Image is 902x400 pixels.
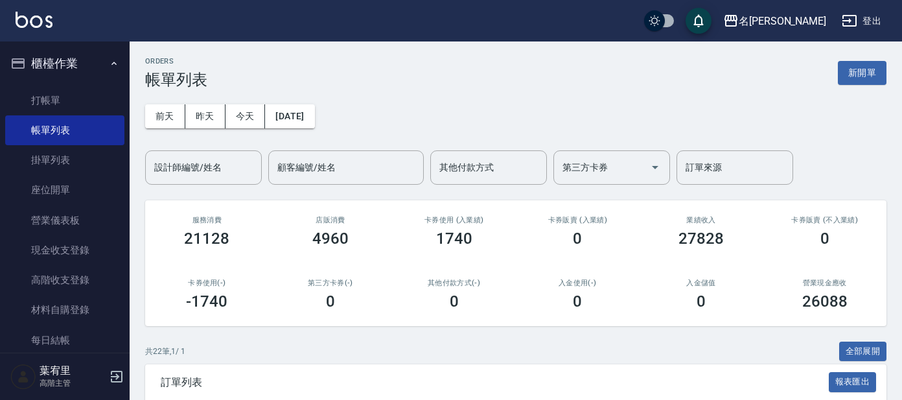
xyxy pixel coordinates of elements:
h2: ORDERS [145,57,207,65]
h2: 入金使用(-) [531,279,624,287]
button: 全部展開 [839,342,887,362]
h3: -1740 [186,292,227,311]
h3: 0 [450,292,459,311]
div: 名[PERSON_NAME] [739,13,826,29]
a: 材料自購登錄 [5,295,124,325]
p: 高階主管 [40,377,106,389]
button: 前天 [145,104,185,128]
h3: 0 [326,292,335,311]
a: 帳單列表 [5,115,124,145]
h5: 葉宥里 [40,364,106,377]
h3: 1740 [436,229,472,248]
h3: 4960 [312,229,349,248]
button: Open [645,157,665,178]
h3: 0 [697,292,706,311]
button: 新開單 [838,61,886,85]
h2: 其他付款方式(-) [408,279,500,287]
button: 今天 [225,104,266,128]
button: save [686,8,711,34]
button: 櫃檯作業 [5,47,124,80]
button: 昨天 [185,104,225,128]
h2: 店販消費 [284,216,377,224]
h3: 服務消費 [161,216,253,224]
p: 共 22 筆, 1 / 1 [145,346,185,357]
h3: 帳單列表 [145,71,207,89]
h2: 營業現金應收 [778,279,871,287]
h3: 0 [573,292,582,311]
a: 掛單列表 [5,145,124,175]
a: 座位開單 [5,175,124,205]
h2: 卡券使用 (入業績) [408,216,500,224]
h2: 卡券販賣 (不入業績) [778,216,871,224]
h3: 0 [573,229,582,248]
h2: 入金儲值 [655,279,748,287]
button: [DATE] [265,104,314,128]
h3: 27828 [678,229,724,248]
a: 營業儀表板 [5,206,124,235]
a: 高階收支登錄 [5,265,124,295]
h3: 0 [820,229,829,248]
a: 打帳單 [5,86,124,115]
a: 現金收支登錄 [5,235,124,265]
button: 登出 [837,9,886,33]
a: 每日結帳 [5,325,124,355]
h2: 卡券販賣 (入業績) [531,216,624,224]
h2: 業績收入 [655,216,748,224]
h2: 卡券使用(-) [161,279,253,287]
button: 名[PERSON_NAME] [718,8,831,34]
button: 報表匯出 [829,372,877,392]
h2: 第三方卡券(-) [284,279,377,287]
a: 新開單 [838,66,886,78]
h3: 26088 [802,292,848,311]
img: Logo [16,12,52,28]
h3: 21128 [184,229,229,248]
span: 訂單列表 [161,376,829,389]
img: Person [10,364,36,390]
a: 報表匯出 [829,375,877,388]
